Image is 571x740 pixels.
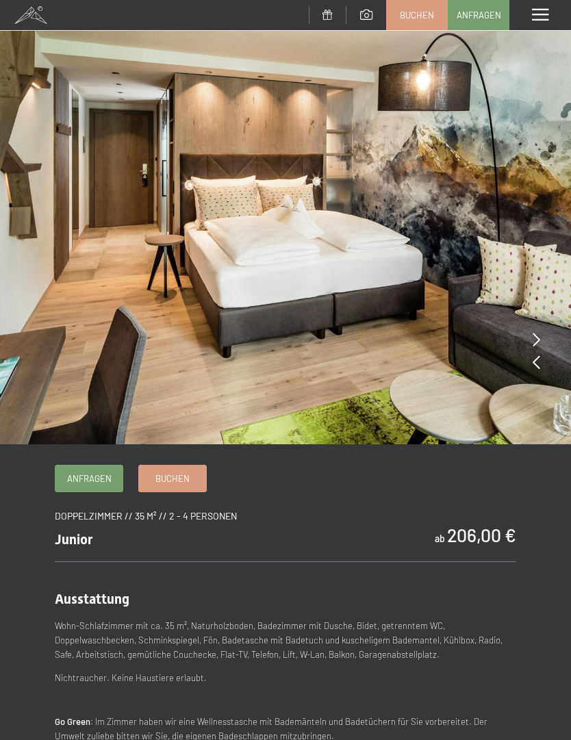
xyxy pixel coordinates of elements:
[55,531,93,548] span: Junior
[55,591,129,607] span: Ausstattung
[155,472,190,485] span: Buchen
[55,619,516,661] p: Wohn-Schlafzimmer mit ca. 35 m², Naturholzboden, Badezimmer mit Dusche, Bidet, getrenntem WC, Dop...
[387,1,447,29] a: Buchen
[457,9,501,21] span: Anfragen
[435,533,445,544] span: ab
[447,524,516,546] b: 206,00 €
[55,465,123,492] a: Anfragen
[55,510,237,522] span: Doppelzimmer // 35 m² // 2 - 4 Personen
[55,716,90,727] strong: Go Green
[55,671,516,685] p: Nichtraucher. Keine Haustiere erlaubt.
[400,9,434,21] span: Buchen
[139,465,206,492] a: Buchen
[448,1,509,29] a: Anfragen
[67,472,112,485] span: Anfragen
